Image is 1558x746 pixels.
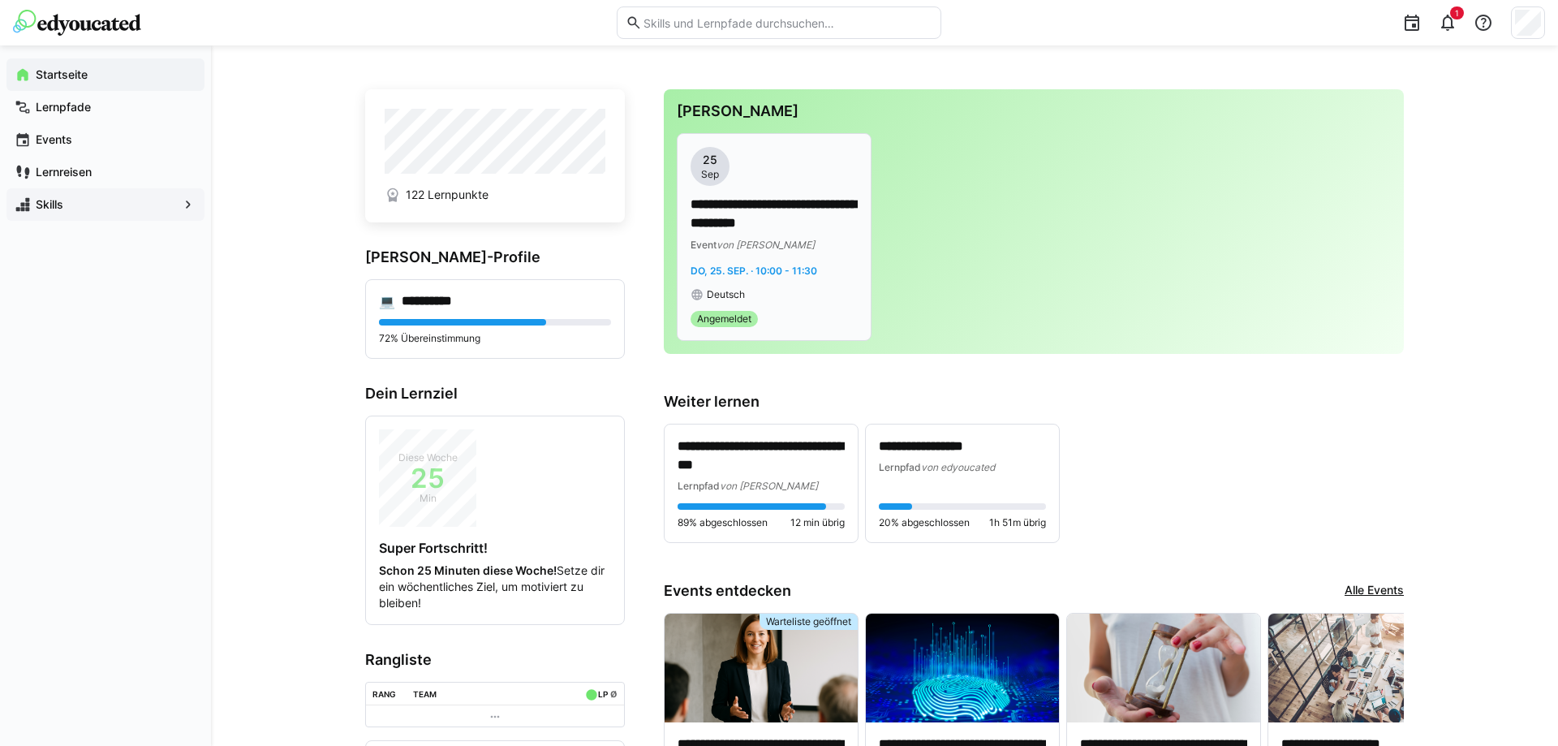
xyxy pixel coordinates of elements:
h3: [PERSON_NAME]-Profile [365,248,625,266]
span: Lernpfad [678,480,720,492]
strong: Schon 25 Minuten diese Woche! [379,563,557,577]
img: image [1268,614,1461,722]
h3: Rangliste [365,651,625,669]
p: Setze dir ein wöchentliches Ziel, um motiviert zu bleiben! [379,563,611,611]
input: Skills und Lernpfade durchsuchen… [642,15,932,30]
span: Do, 25. Sep. · 10:00 - 11:30 [691,265,817,277]
span: von edyoucated [921,461,995,473]
span: Warteliste geöffnet [766,615,851,628]
div: LP [598,689,608,699]
span: von [PERSON_NAME] [720,480,818,492]
p: 72% Übereinstimmung [379,332,611,345]
span: Sep [701,168,719,181]
span: Event [691,239,717,251]
div: 💻️ [379,293,395,309]
span: 1h 51m übrig [989,516,1046,529]
span: Angemeldet [697,313,751,326]
div: Rang [372,689,396,699]
span: Deutsch [707,288,745,301]
span: 25 [703,152,717,168]
span: von [PERSON_NAME] [717,239,815,251]
img: image [866,614,1059,722]
span: Lernpfad [879,461,921,473]
h3: [PERSON_NAME] [677,102,1391,120]
h4: Super Fortschritt! [379,540,611,556]
h3: Dein Lernziel [365,385,625,403]
span: 12 min übrig [790,516,845,529]
span: 122 Lernpunkte [406,187,488,203]
a: ø [610,686,618,700]
h3: Weiter lernen [664,393,1404,411]
img: image [665,614,858,722]
img: image [1067,614,1260,722]
a: Alle Events [1345,582,1404,600]
span: 20% abgeschlossen [879,516,970,529]
h3: Events entdecken [664,582,791,600]
span: 1 [1455,8,1459,18]
span: 89% abgeschlossen [678,516,768,529]
div: Team [413,689,437,699]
